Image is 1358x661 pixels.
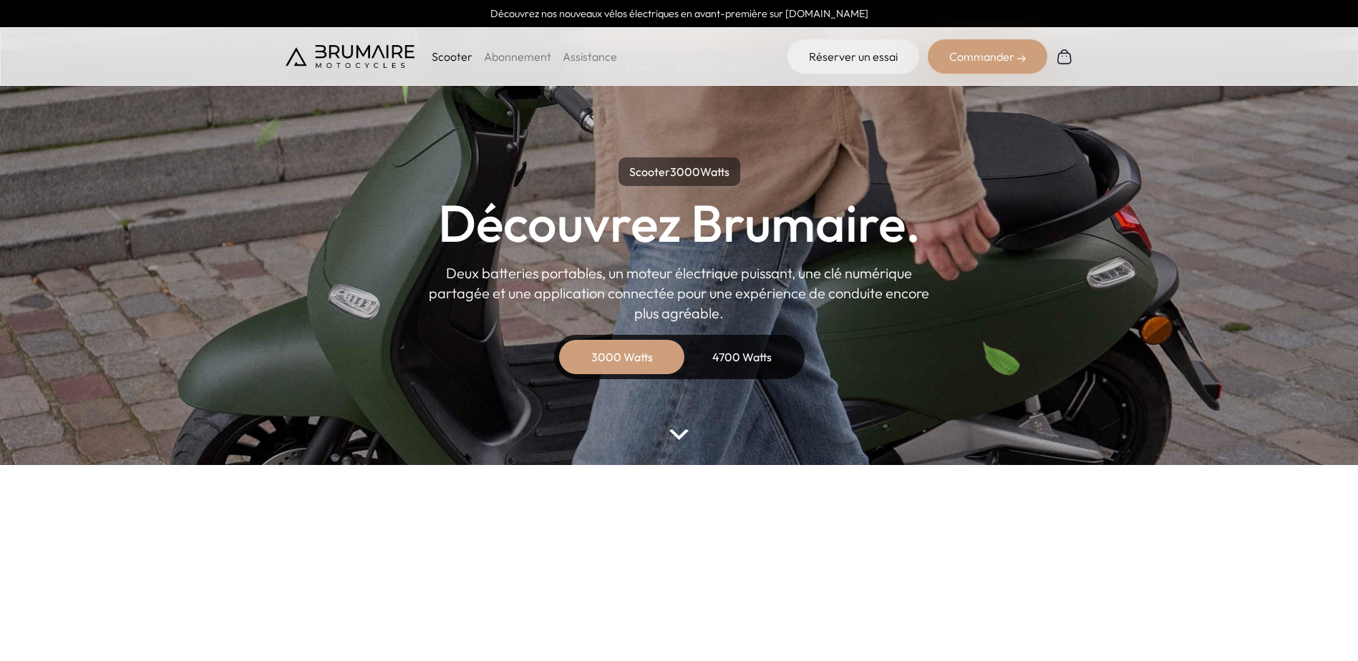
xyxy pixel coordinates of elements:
h1: Découvrez Brumaire. [438,197,921,249]
div: Commander [928,39,1047,74]
img: Panier [1056,48,1073,65]
p: Scooter Watts [619,157,740,186]
p: Scooter [432,48,472,65]
a: Abonnement [484,49,551,64]
div: 3000 Watts [565,340,679,374]
img: right-arrow-2.png [1017,54,1026,63]
img: Brumaire Motocycles [286,45,414,68]
img: arrow-bottom.png [669,429,688,440]
p: Deux batteries portables, un moteur électrique puissant, une clé numérique partagée et une applic... [429,263,930,323]
a: Réserver un essai [787,39,919,74]
a: Assistance [563,49,617,64]
div: 4700 Watts [685,340,800,374]
span: 3000 [670,165,700,179]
